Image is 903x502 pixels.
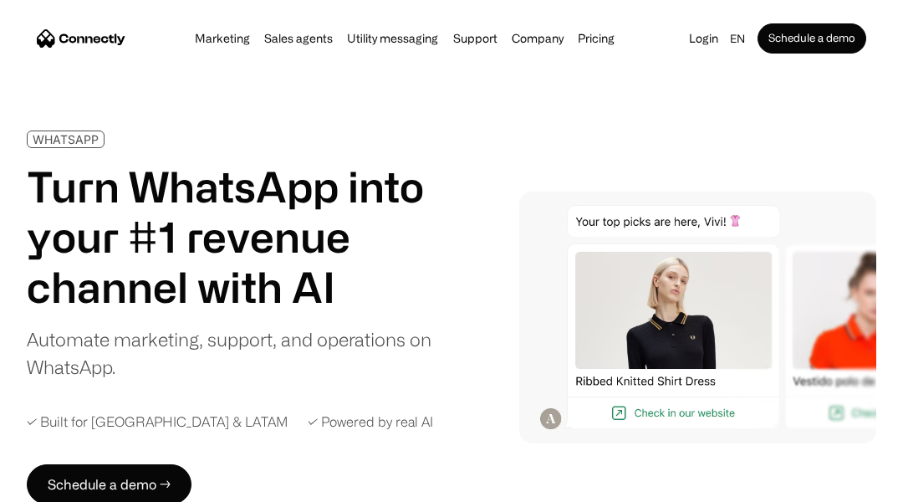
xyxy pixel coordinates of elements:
[27,325,446,381] div: Automate marketing, support, and operations on WhatsApp.
[342,32,443,45] a: Utility messaging
[448,32,503,45] a: Support
[33,133,99,146] div: WHATSAPP
[190,32,255,45] a: Marketing
[308,414,433,430] div: ✓ Powered by real AI
[573,32,620,45] a: Pricing
[758,23,866,54] a: Schedule a demo
[684,27,723,50] a: Login
[730,27,745,50] div: en
[33,473,100,496] ul: Language list
[27,414,288,430] div: ✓ Built for [GEOGRAPHIC_DATA] & LATAM
[512,27,564,50] div: Company
[27,161,446,312] h1: Turn WhatsApp into your #1 revenue channel with AI
[507,27,569,50] div: Company
[259,32,338,45] a: Sales agents
[37,26,125,51] a: home
[723,27,758,50] div: en
[17,471,100,496] aside: Language selected: English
